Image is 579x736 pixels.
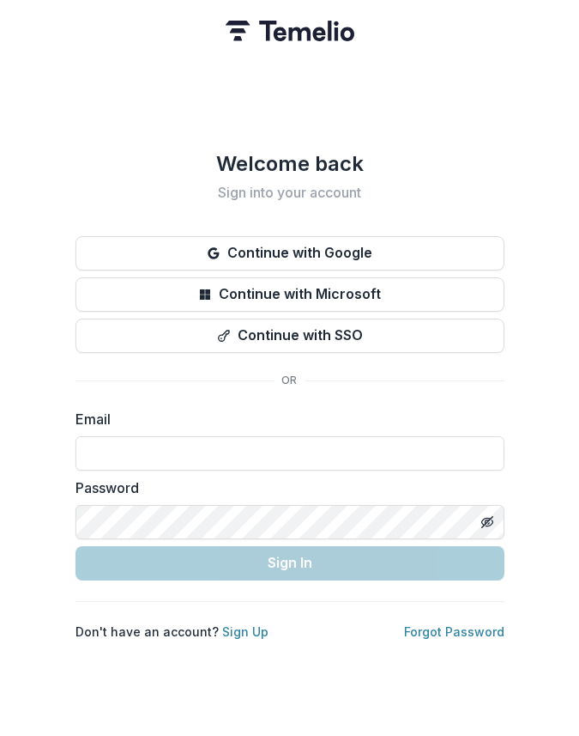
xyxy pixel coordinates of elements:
button: Continue with Microsoft [75,277,504,312]
button: Continue with Google [75,236,504,271]
button: Continue with SSO [75,319,504,353]
h1: Welcome back [75,150,504,178]
button: Toggle password visibility [473,508,501,536]
button: Sign In [75,546,504,581]
a: Sign Up [222,624,268,639]
p: Don't have an account? [75,623,268,641]
label: Email [75,409,494,429]
a: Forgot Password [404,624,504,639]
h2: Sign into your account [75,185,504,201]
img: Temelio [226,21,354,41]
label: Password [75,477,494,498]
